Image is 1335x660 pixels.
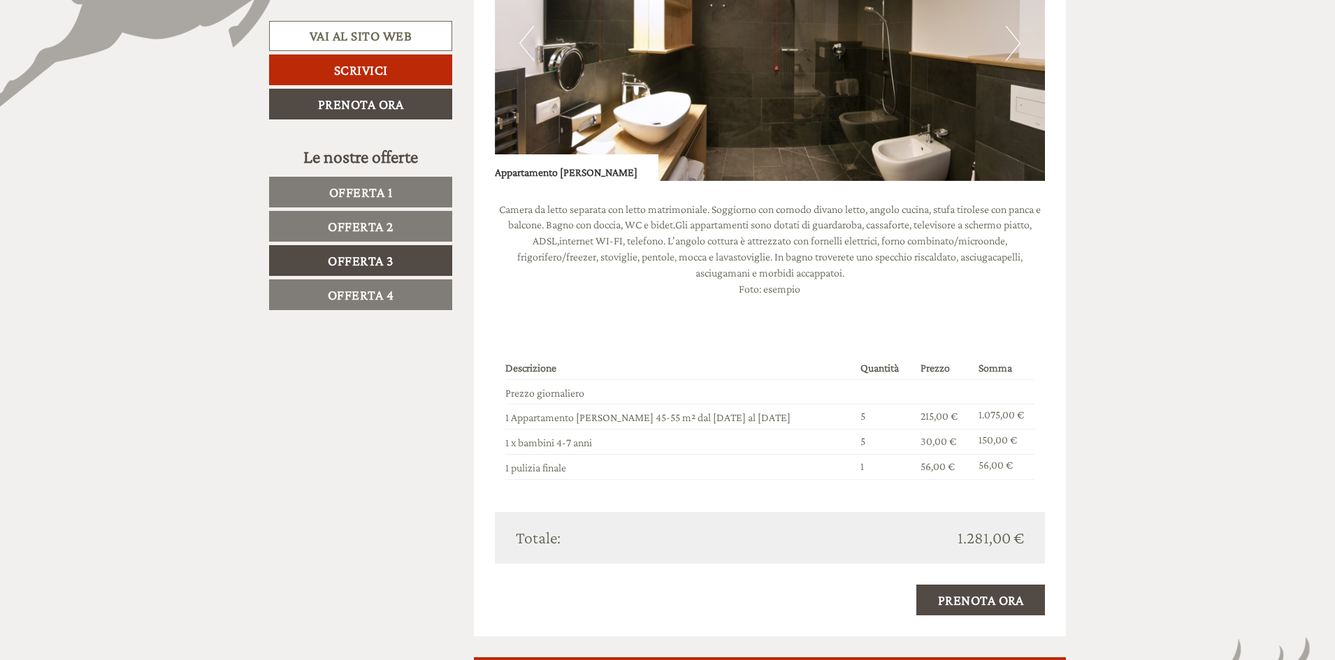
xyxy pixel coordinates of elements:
th: Descrizione [505,358,856,379]
button: Next [1006,26,1020,61]
a: Prenota ora [916,585,1046,615]
td: Prezzo giornaliero [505,379,856,404]
th: Prezzo [915,358,973,379]
td: 1 [855,455,915,480]
th: Somma [973,358,1034,379]
button: Previous [519,26,534,61]
td: 5 [855,430,915,455]
td: 1 pulizia finale [505,455,856,480]
span: Offerta 3 [328,253,394,268]
td: 56,00 € [973,455,1034,480]
div: Appartamento [PERSON_NAME] [495,154,658,181]
a: Vai al sito web [269,21,452,51]
td: 5 [855,404,915,430]
td: 1 x bambini 4-7 anni [505,430,856,455]
span: 56,00 € [921,460,955,472]
span: 215,00 € [921,410,958,422]
p: Camera da letto separata con letto matrimoniale. Soggiorno con comodo divano letto, angolo cucina... [495,202,1046,298]
div: Totale: [505,526,770,550]
span: Offerta 4 [328,287,394,302]
span: Offerta 2 [328,219,394,234]
span: Offerta 1 [329,184,393,200]
a: Prenota ora [269,89,452,119]
td: 1.075,00 € [973,404,1034,430]
td: 150,00 € [973,430,1034,455]
a: Scrivici [269,54,452,85]
td: 1 Appartamento [PERSON_NAME] 45-55 m² dal [DATE] al [DATE] [505,404,856,430]
div: Le nostre offerte [269,144,452,170]
th: Quantità [855,358,915,379]
span: 1.281,00 € [958,526,1024,550]
span: 30,00 € [921,435,956,447]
